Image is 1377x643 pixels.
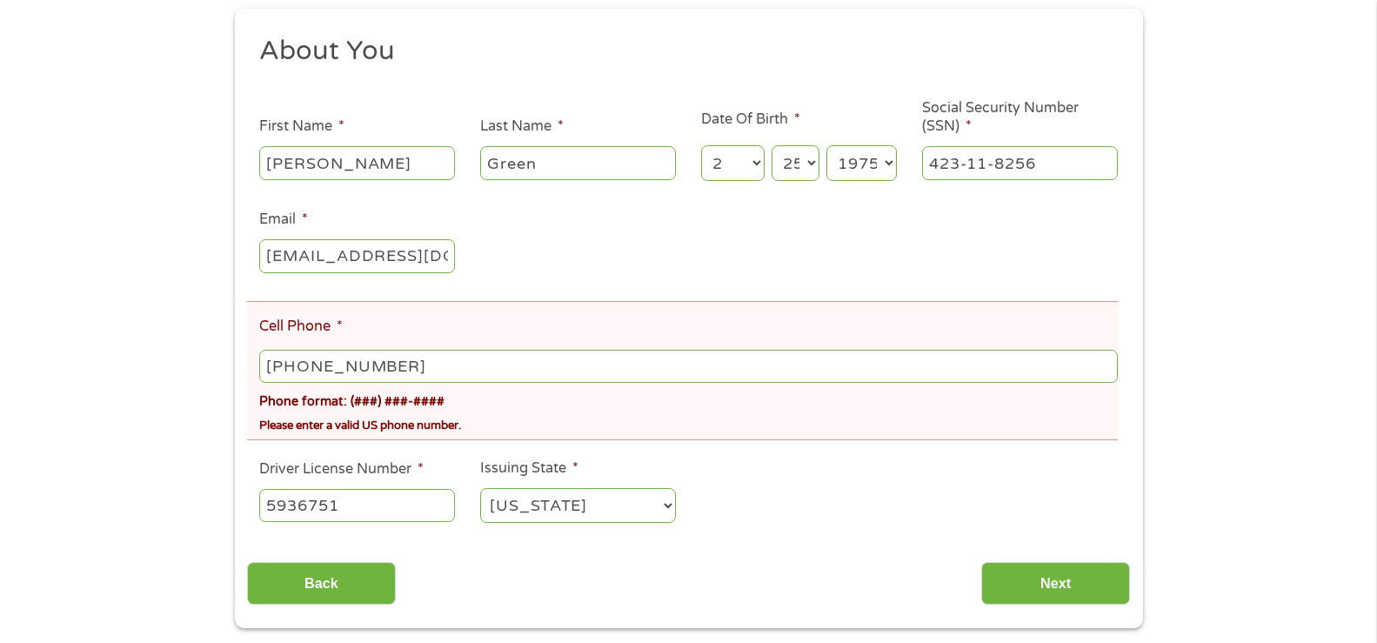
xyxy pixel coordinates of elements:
[922,146,1118,179] input: 078-05-1120
[259,318,343,336] label: Cell Phone
[259,211,308,229] label: Email
[247,562,396,605] input: Back
[981,562,1130,605] input: Next
[259,411,1117,434] div: Please enter a valid US phone number.
[480,117,564,136] label: Last Name
[480,146,676,179] input: Smith
[259,460,424,479] label: Driver License Number
[922,99,1118,136] label: Social Security Number (SSN)
[259,386,1117,412] div: Phone format: (###) ###-####
[480,459,578,478] label: Issuing State
[259,239,455,272] input: john@gmail.com
[259,350,1117,383] input: (541) 754-3010
[701,111,800,129] label: Date Of Birth
[259,117,344,136] label: First Name
[259,34,1105,69] h2: About You
[259,146,455,179] input: John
